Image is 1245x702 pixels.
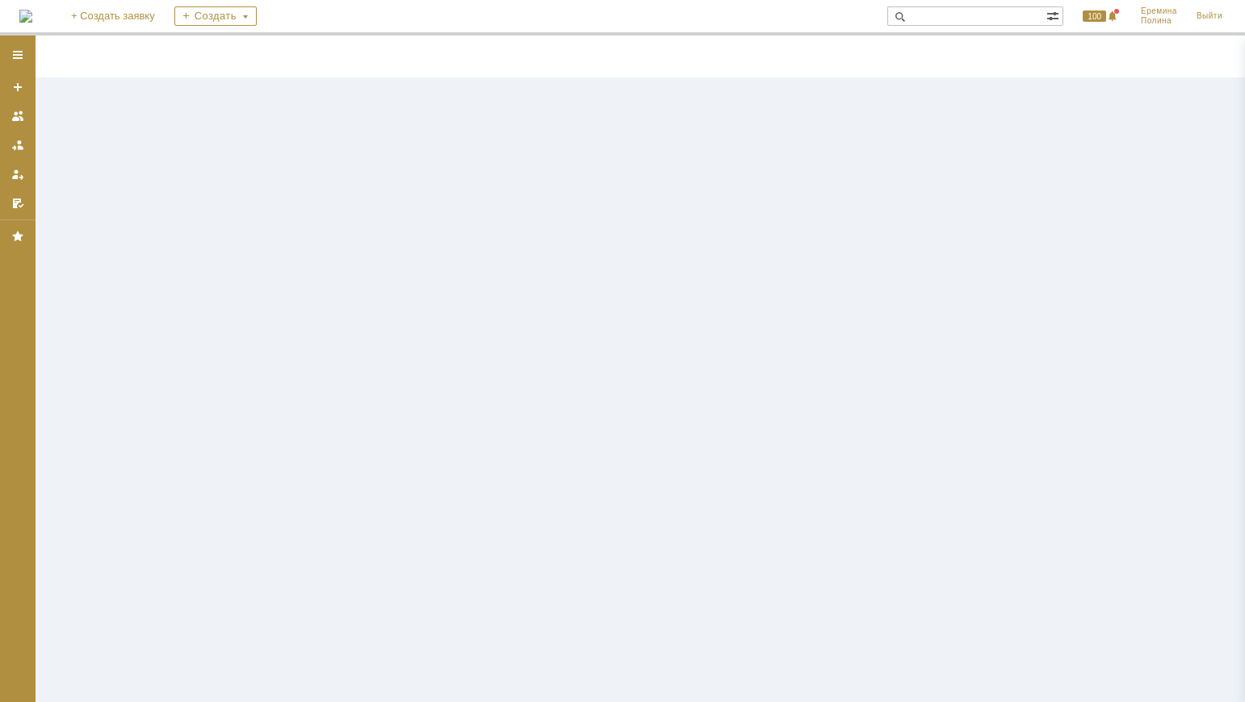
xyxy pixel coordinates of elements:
[5,74,31,100] a: Создать заявку
[19,10,32,23] a: Перейти на домашнюю страницу
[1046,7,1063,23] span: Расширенный поиск
[1141,6,1177,16] span: Еремина
[1141,16,1177,26] span: Полина
[1083,10,1106,22] span: 100
[5,190,31,216] a: Мои согласования
[19,10,32,23] img: logo
[174,6,257,26] div: Создать
[5,161,31,187] a: Мои заявки
[5,103,31,129] a: Заявки на командах
[5,132,31,158] a: Заявки в моей ответственности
